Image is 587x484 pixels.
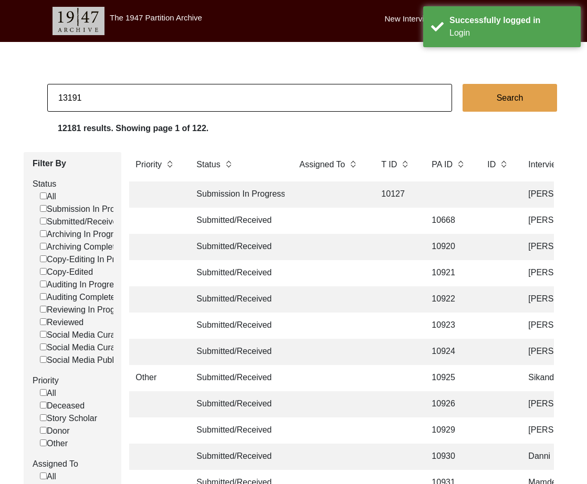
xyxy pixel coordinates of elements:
[385,13,434,25] label: New Interview
[381,158,397,171] label: T ID
[40,329,174,341] label: Social Media Curation In Progress
[40,306,47,313] input: Reviewing In Progress
[487,158,496,171] label: ID
[110,13,202,22] label: The 1947 Partition Archive
[40,291,120,304] label: Auditing Completed
[40,437,68,450] label: Other
[40,402,47,408] input: Deceased
[190,260,285,286] td: Submitted/Received
[425,417,473,444] td: 10929
[425,286,473,313] td: 10922
[40,205,47,212] input: Submission In Progress
[40,316,83,329] label: Reviewed
[40,470,56,483] label: All
[40,389,47,396] input: All
[425,260,473,286] td: 10921
[40,356,47,363] input: Social Media Published
[40,268,47,275] input: Copy-Edited
[40,427,47,434] input: Donor
[40,354,134,367] label: Social Media Published
[40,278,122,291] label: Auditing In Progress
[449,14,573,27] div: Successfully logged in
[196,158,220,171] label: Status
[40,400,85,412] label: Deceased
[33,157,113,170] label: Filter By
[40,203,135,216] label: Submission In Progress
[40,255,47,262] input: Copy-Editing In Progress
[425,391,473,417] td: 10926
[40,281,47,287] input: Auditing In Progress
[58,122,208,135] label: 12181 results. Showing page 1 of 122.
[40,243,47,250] input: Archiving Completed
[425,208,473,234] td: 10668
[190,234,285,260] td: Submitted/Received
[40,216,122,228] label: Submitted/Received
[425,234,473,260] td: 10920
[190,444,285,470] td: Submitted/Received
[40,192,47,199] input: All
[40,343,47,350] input: Social Media Curated
[40,472,47,479] input: All
[40,293,47,300] input: Auditing Completed
[375,181,417,208] td: 10127
[457,158,464,170] img: sort-button.png
[40,190,56,203] label: All
[425,339,473,365] td: 10924
[53,7,104,35] img: header-logo.png
[190,339,285,365] td: Submitted/Received
[40,387,56,400] label: All
[33,178,113,190] label: Status
[190,391,285,417] td: Submitted/Received
[349,158,357,170] img: sort-button.png
[190,313,285,339] td: Submitted/Received
[40,414,47,421] input: Story Scholar
[129,365,182,391] td: Other
[449,27,573,39] div: Login
[33,458,113,470] label: Assigned To
[40,425,70,437] label: Donor
[40,241,124,253] label: Archiving Completed
[40,253,140,266] label: Copy-Editing In Progress
[463,84,557,112] button: Search
[40,331,47,338] input: Social Media Curation In Progress
[225,158,232,170] img: sort-button.png
[425,313,473,339] td: 10923
[40,341,127,354] label: Social Media Curated
[47,84,452,112] input: Search...
[40,439,47,446] input: Other
[40,218,47,224] input: Submitted/Received
[40,412,97,425] label: Story Scholar
[190,365,285,391] td: Submitted/Received
[425,444,473,470] td: 10930
[40,230,47,237] input: Archiving In Progress
[190,181,285,208] td: Submission In Progress
[135,158,162,171] label: Priority
[33,374,113,387] label: Priority
[500,158,507,170] img: sort-button.png
[432,158,453,171] label: PA ID
[299,158,345,171] label: Assigned To
[190,208,285,234] td: Submitted/Received
[190,286,285,313] td: Submitted/Received
[166,158,173,170] img: sort-button.png
[401,158,408,170] img: sort-button.png
[40,228,127,241] label: Archiving In Progress
[40,304,131,316] label: Reviewing In Progress
[425,365,473,391] td: 10925
[190,417,285,444] td: Submitted/Received
[40,266,93,278] label: Copy-Edited
[40,318,47,325] input: Reviewed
